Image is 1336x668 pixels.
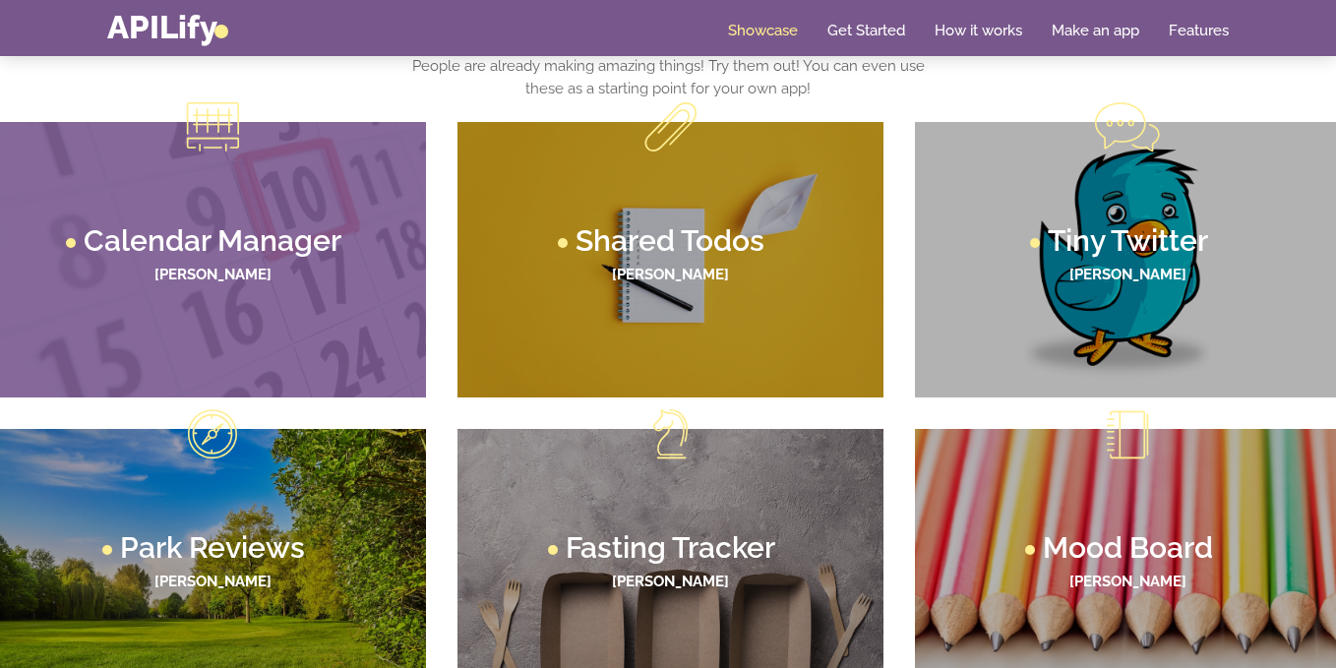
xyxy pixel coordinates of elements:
[107,8,228,46] a: APILify
[20,267,406,283] h4: [PERSON_NAME]
[827,21,905,40] a: Get Started
[935,574,1321,590] h4: [PERSON_NAME]
[935,21,1022,40] a: How it works
[120,533,305,563] h3: Park Reviews
[457,122,883,397] a: Shared Todos [PERSON_NAME]
[566,533,775,563] h3: Fasting Tracker
[1052,21,1139,40] a: Make an app
[395,55,941,99] p: People are already making amazing things! Try them out! You can even use these as a starting poin...
[1043,533,1213,563] h3: Mood Board
[477,574,864,590] h4: [PERSON_NAME]
[1169,21,1229,40] a: Features
[576,226,764,256] h3: Shared Todos
[1048,226,1208,256] h3: Tiny Twitter
[935,267,1321,283] h4: [PERSON_NAME]
[728,21,798,40] a: Showcase
[477,267,864,283] h4: [PERSON_NAME]
[20,574,406,590] h4: [PERSON_NAME]
[84,226,341,256] h3: Calendar Manager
